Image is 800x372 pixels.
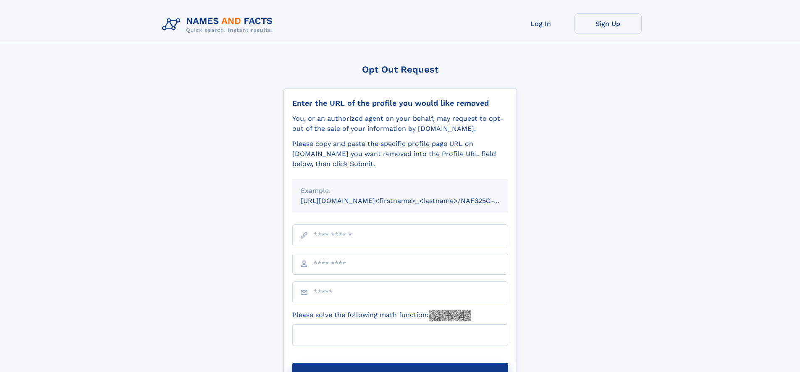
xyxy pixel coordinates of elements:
[507,13,574,34] a: Log In
[292,99,508,108] div: Enter the URL of the profile you would like removed
[301,186,500,196] div: Example:
[159,13,280,36] img: Logo Names and Facts
[283,64,517,75] div: Opt Out Request
[292,139,508,169] div: Please copy and paste the specific profile page URL on [DOMAIN_NAME] you want removed into the Pr...
[574,13,642,34] a: Sign Up
[292,114,508,134] div: You, or an authorized agent on your behalf, may request to opt-out of the sale of your informatio...
[292,310,471,321] label: Please solve the following math function:
[301,197,524,205] small: [URL][DOMAIN_NAME]<firstname>_<lastname>/NAF325G-xxxxxxxx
